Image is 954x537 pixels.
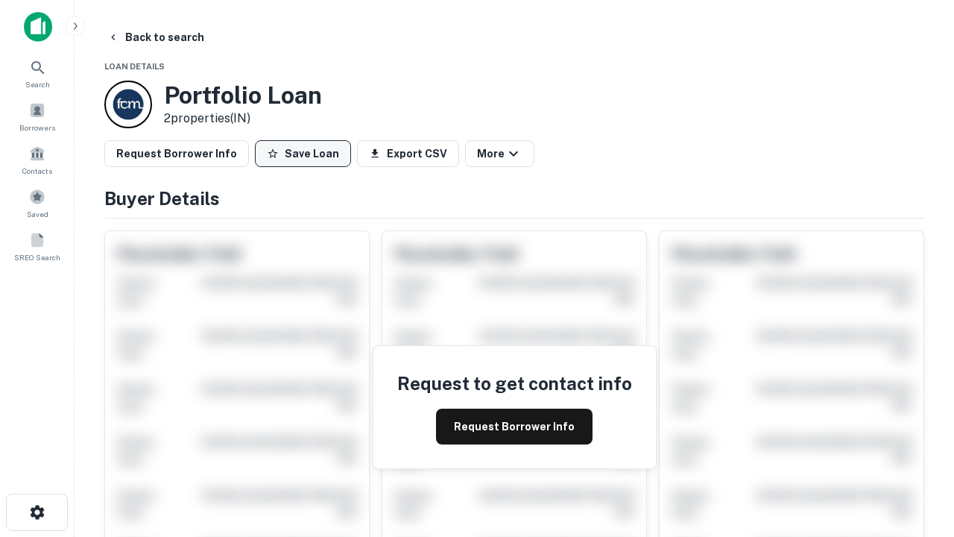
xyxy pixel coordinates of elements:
[104,62,165,71] span: Loan Details
[4,53,70,93] a: Search
[104,185,924,212] h4: Buyer Details
[4,226,70,266] a: SREO Search
[164,81,322,110] h3: Portfolio Loan
[164,110,322,128] p: 2 properties (IN)
[4,96,70,136] a: Borrowers
[4,139,70,180] a: Contacts
[25,78,50,90] span: Search
[27,208,48,220] span: Saved
[104,140,249,167] button: Request Borrower Info
[101,24,210,51] button: Back to search
[879,418,954,489] iframe: Chat Widget
[465,140,534,167] button: More
[24,12,52,42] img: capitalize-icon.png
[436,409,593,445] button: Request Borrower Info
[397,370,632,397] h4: Request to get contact info
[255,140,351,167] button: Save Loan
[357,140,459,167] button: Export CSV
[19,122,55,134] span: Borrowers
[22,165,52,177] span: Contacts
[4,183,70,223] a: Saved
[14,251,60,263] span: SREO Search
